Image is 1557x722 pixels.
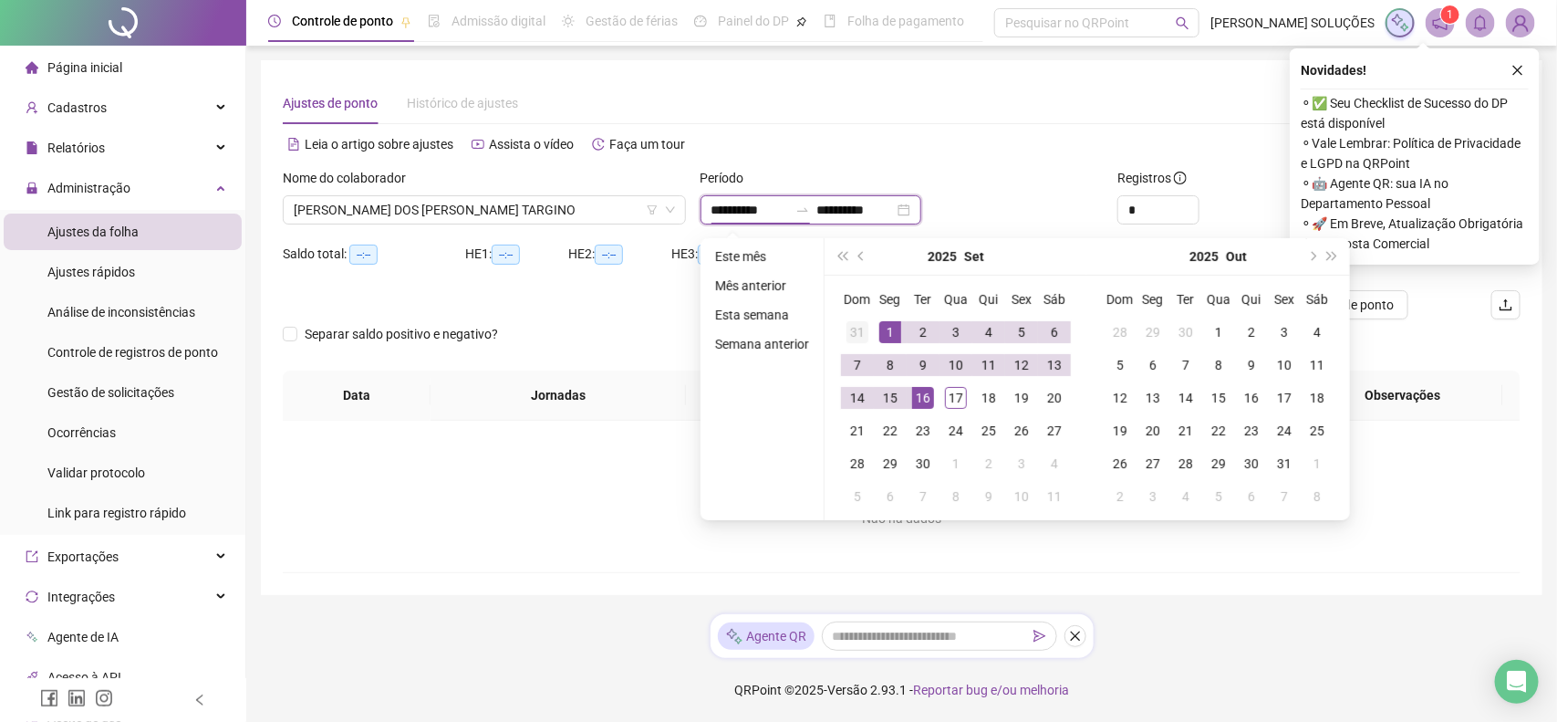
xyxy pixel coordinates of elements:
li: Semana anterior [708,333,816,355]
td: 2025-09-14 [841,382,874,414]
span: 1 [1448,8,1454,21]
div: 29 [879,453,901,475]
td: 2025-09-12 [1005,349,1038,382]
span: swap-right [795,203,810,217]
span: sun [562,15,575,27]
th: Qui [972,283,1005,316]
div: Não há dados [305,508,1500,528]
td: 2025-09-28 [841,447,874,480]
td: 2025-10-24 [1268,414,1301,447]
td: 2025-09-26 [1005,414,1038,447]
button: super-prev-year [832,238,852,275]
div: 10 [1011,486,1033,507]
td: 2025-09-17 [939,382,972,414]
span: --:-- [492,245,520,265]
div: 28 [846,453,868,475]
div: 16 [1240,387,1262,409]
th: Sáb [1038,283,1071,316]
td: 2025-10-12 [1104,382,1137,414]
div: 16 [912,387,934,409]
li: Esta semana [708,304,816,326]
td: 2025-09-05 [1005,316,1038,349]
span: Link para registro rápido [47,506,186,520]
div: 11 [1306,354,1328,376]
div: 18 [978,387,1000,409]
div: 9 [1240,354,1262,376]
div: 2 [1240,321,1262,343]
button: month panel [964,238,984,275]
span: Agente de IA [47,630,119,644]
div: HE 1: [465,244,568,265]
td: 2025-09-04 [972,316,1005,349]
div: 9 [912,354,934,376]
span: [PERSON_NAME] SOLUÇÕES [1210,13,1375,33]
div: HE 2: [568,244,671,265]
td: 2025-09-10 [939,349,972,382]
span: search [1176,16,1189,30]
div: 23 [1240,420,1262,442]
div: 21 [846,420,868,442]
div: 18 [1306,387,1328,409]
div: 14 [846,387,868,409]
td: 2025-09-18 [972,382,1005,414]
div: 20 [1142,420,1164,442]
th: Qui [1235,283,1268,316]
td: 2025-11-06 [1235,480,1268,513]
div: 24 [1273,420,1295,442]
div: 21 [1175,420,1197,442]
span: instagram [95,689,113,707]
div: 11 [978,354,1000,376]
td: 2025-09-22 [874,414,907,447]
td: 2025-09-23 [907,414,939,447]
span: Página inicial [47,60,122,75]
th: Ter [1169,283,1202,316]
div: 12 [1011,354,1033,376]
div: 17 [1273,387,1295,409]
div: 3 [945,321,967,343]
div: 13 [1043,354,1065,376]
span: export [26,550,38,563]
span: Folha de pagamento [847,14,964,28]
td: 2025-10-22 [1202,414,1235,447]
div: 1 [879,321,901,343]
span: Assista o vídeo [489,137,574,152]
td: 2025-11-02 [1104,480,1137,513]
span: send [1033,630,1046,643]
span: Admissão digital [452,14,545,28]
div: 15 [1208,387,1230,409]
div: 8 [1208,354,1230,376]
span: api [26,671,38,684]
div: 31 [1273,453,1295,475]
span: Ajustes de ponto [283,96,378,110]
td: 2025-10-29 [1202,447,1235,480]
td: 2025-10-07 [907,480,939,513]
td: 2025-11-08 [1301,480,1334,513]
td: 2025-10-09 [972,480,1005,513]
div: 3 [1273,321,1295,343]
th: Seg [1137,283,1169,316]
span: ⚬ ✅ Seu Checklist de Sucesso do DP está disponível [1301,93,1529,133]
span: facebook [40,689,58,707]
div: 26 [1011,420,1033,442]
td: 2025-10-08 [939,480,972,513]
div: 10 [945,354,967,376]
td: 2025-10-31 [1268,447,1301,480]
span: Versão [827,683,867,697]
th: Observações [1302,371,1503,421]
td: 2025-09-29 [1137,316,1169,349]
td: 2025-09-20 [1038,382,1071,414]
div: 6 [879,486,901,507]
td: 2025-09-30 [1169,316,1202,349]
div: 4 [978,321,1000,343]
button: super-next-year [1323,238,1343,275]
span: lock [26,182,38,194]
td: 2025-09-03 [939,316,972,349]
span: Gestão de férias [586,14,678,28]
div: 15 [879,387,901,409]
div: 20 [1043,387,1065,409]
td: 2025-09-01 [874,316,907,349]
span: pushpin [400,16,411,27]
td: 2025-08-31 [841,316,874,349]
td: 2025-09-27 [1038,414,1071,447]
button: year panel [928,238,957,275]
